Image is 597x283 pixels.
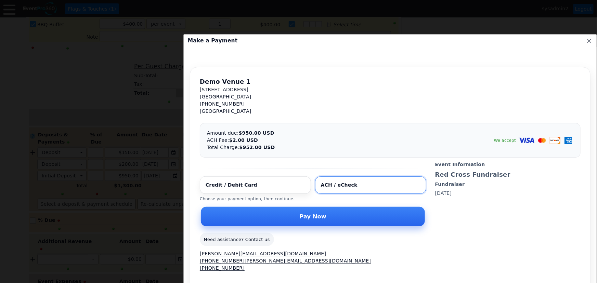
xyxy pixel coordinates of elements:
p: Choose your payment option, then continue. [200,196,426,202]
span: Pay Now [298,213,328,220]
div: Fundraiser [435,181,581,188]
span: Pay Now [208,213,417,220]
a: [PHONE_NUMBER] [200,265,245,271]
span: $2.00 USD [229,137,258,143]
img: AMEX [563,135,573,146]
div: Accepted cards [494,135,573,146]
div: Select payment method [200,176,426,194]
span: We accept [494,137,516,144]
span: $950.00 USD [239,130,274,136]
img: Discover [550,137,560,144]
div: [STREET_ADDRESS] [GEOGRAPHIC_DATA] [PHONE_NUMBER] [GEOGRAPHIC_DATA] [200,86,251,115]
a: [PHONE_NUMBER] [200,258,245,264]
img: Visa [519,138,534,143]
span: $952.00 USD [239,145,275,150]
div: [DATE] [435,190,581,197]
strong: Event Information [435,161,581,168]
img: MasterCard [537,137,547,144]
a: [PERSON_NAME][EMAIL_ADDRESS][DOMAIN_NAME] [200,251,326,256]
div: Need assistance? Contact us [200,233,274,246]
span: Make a Payment [188,38,237,44]
div: Red Cross Fundraiser [435,170,581,179]
div: Demo Venue 1 [200,77,251,86]
div: Amount due: ACH Fee: Total Charge: [207,130,275,151]
a: [PERSON_NAME][EMAIL_ADDRESS][DOMAIN_NAME] [245,258,371,264]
